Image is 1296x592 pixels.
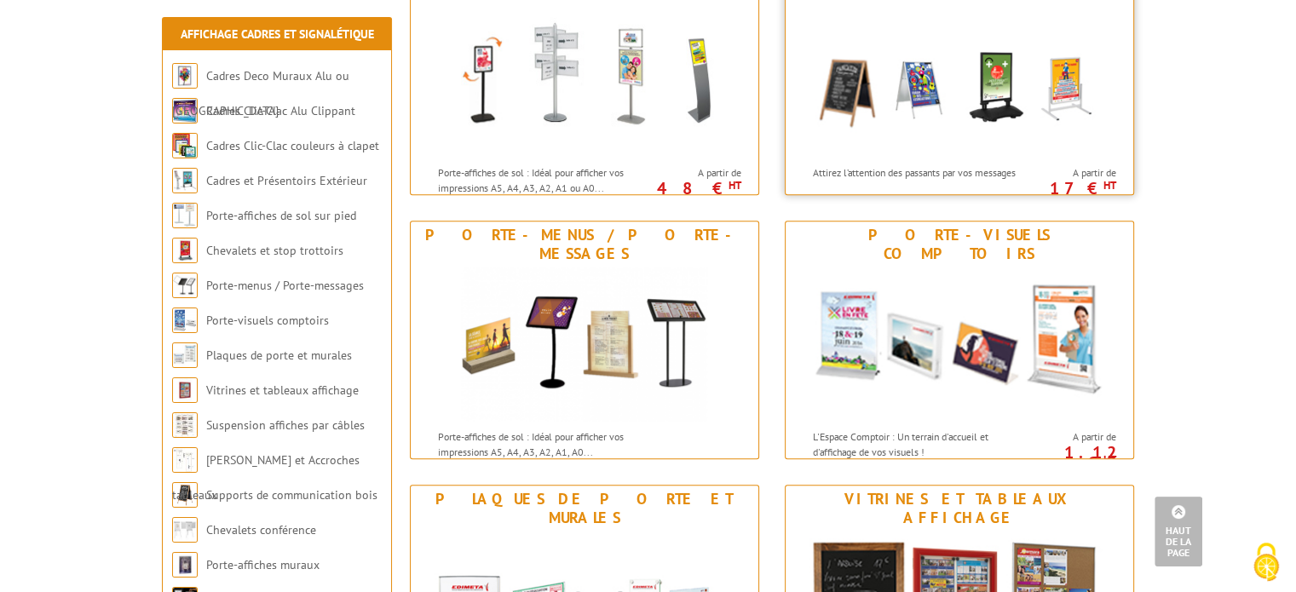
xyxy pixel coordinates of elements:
img: Porte-affiches de sol sur pied [427,3,742,157]
div: Porte-visuels comptoirs [790,226,1129,263]
div: Porte-menus / Porte-messages [415,226,754,263]
a: Porte-menus / Porte-messages Porte-menus / Porte-messages Porte-affiches de sol : Idéal pour affi... [410,221,759,459]
a: Chevalets et stop trottoirs [206,243,343,258]
a: Plaques de porte et murales [206,348,352,363]
div: Plaques de porte et murales [415,490,754,527]
sup: HT [728,178,740,193]
a: Porte-affiches de sol sur pied [206,208,356,223]
sup: HT [1103,452,1115,467]
img: Cookies (fenêtre modale) [1245,541,1287,583]
a: Haut de la page [1155,497,1202,566]
img: Porte-visuels comptoirs [172,307,198,333]
img: Chevalets et stop trottoirs [172,238,198,263]
p: Attirez l’attention des passants par vos messages [813,165,1024,180]
button: Cookies (fenêtre modale) [1236,534,1296,592]
img: Porte-menus / Porte-messages [172,273,198,298]
img: Cimaises et Accroches tableaux [172,447,198,473]
a: Porte-affiches muraux [206,557,320,572]
img: Porte-menus / Porte-messages [461,267,707,421]
img: Cadres et Présentoirs Extérieur [172,168,198,193]
div: Vitrines et tableaux affichage [790,490,1129,527]
a: Chevalets conférence [206,522,316,537]
a: Porte-visuels comptoirs [206,313,329,328]
span: A partir de [654,166,740,180]
img: Cadres Deco Muraux Alu ou Bois [172,63,198,89]
img: Chevalets et stop trottoirs [802,3,1117,157]
a: Vitrines et tableaux affichage [206,382,359,398]
img: Vitrines et tableaux affichage [172,377,198,403]
a: Porte-visuels comptoirs Porte-visuels comptoirs L'Espace Comptoir : Un terrain d'accueil et d'aff... [785,221,1134,459]
img: Porte-affiches de sol sur pied [172,203,198,228]
a: Cadres et Présentoirs Extérieur [206,173,367,188]
span: A partir de [1028,430,1115,444]
p: 48 € [645,183,740,193]
p: L'Espace Comptoir : Un terrain d'accueil et d'affichage de vos visuels ! [813,429,1024,458]
a: Cadres Deco Muraux Alu ou [GEOGRAPHIC_DATA] [172,68,349,118]
p: 17 € [1020,183,1115,193]
a: Cadres Clic-Clac couleurs à clapet [206,138,379,153]
img: Suspension affiches par câbles [172,412,198,438]
img: Cadres Clic-Clac couleurs à clapet [172,133,198,158]
a: Suspension affiches par câbles [206,417,365,433]
img: Porte-affiches muraux [172,552,198,578]
p: 1.12 € [1020,447,1115,468]
sup: HT [1103,178,1115,193]
a: [PERSON_NAME] et Accroches tableaux [172,452,360,503]
span: A partir de [1028,166,1115,180]
p: Porte-affiches de sol : Idéal pour afficher vos impressions A5, A4, A3, A2, A1, A0... [438,429,649,458]
a: Affichage Cadres et Signalétique [181,26,374,42]
a: Cadres Clic-Clac Alu Clippant [206,103,355,118]
p: Porte-affiches de sol : Idéal pour afficher vos impressions A5, A4, A3, A2, A1 ou A0... [438,165,649,194]
img: Chevalets conférence [172,517,198,543]
img: Plaques de porte et murales [172,342,198,368]
a: Porte-menus / Porte-messages [206,278,364,293]
a: Supports de communication bois [206,487,377,503]
img: Porte-visuels comptoirs [802,267,1117,421]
